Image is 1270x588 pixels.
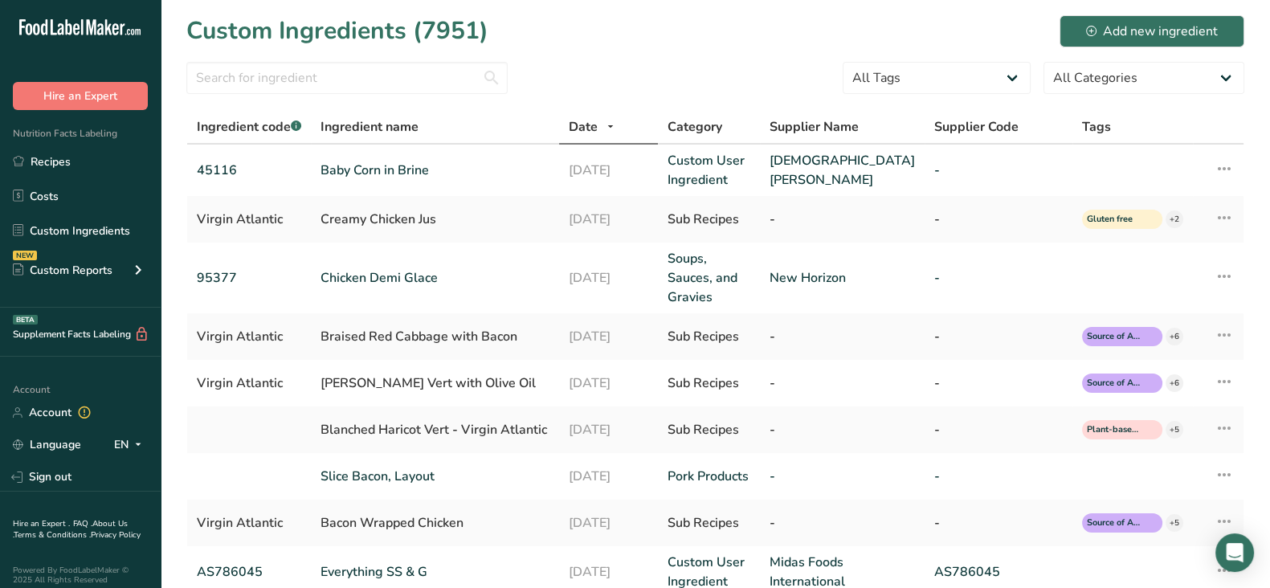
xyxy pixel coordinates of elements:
div: [PERSON_NAME] Vert with Olive Oil [321,374,549,393]
div: - [934,327,1063,346]
div: - [934,513,1063,533]
a: Privacy Policy [91,529,141,541]
div: - [934,210,1063,229]
div: BETA [13,315,38,325]
span: Source of Antioxidants [1087,517,1143,530]
div: Braised Red Cabbage with Bacon [321,327,549,346]
span: Plant-based Protein [1087,423,1143,437]
div: Bacon Wrapped Chicken [321,513,549,533]
div: +5 [1166,514,1183,532]
a: Custom User Ingredient [668,151,750,190]
div: - [934,420,1063,439]
div: Sub Recipes [668,420,750,439]
a: - [934,161,1063,180]
div: [DATE] [569,513,648,533]
input: Search for ingredient [186,62,508,94]
div: Virgin Atlantic [197,513,301,533]
a: AS786045 [197,562,301,582]
a: [DATE] [569,562,648,582]
a: Baby Corn in Brine [321,161,549,180]
a: Pork Products [668,467,750,486]
div: Sub Recipes [668,513,750,533]
a: New Horizon [770,268,915,288]
a: 45116 [197,161,301,180]
span: Source of Antioxidants [1087,330,1143,344]
div: Blanched Haricot Vert - Virgin Atlantic [321,420,549,439]
a: Soups, Sauces, and Gravies [668,249,750,307]
div: EN [114,435,148,455]
span: Date [569,117,598,137]
a: Chicken Demi Glace [321,268,549,288]
div: Sub Recipes [668,374,750,393]
div: [DATE] [569,327,648,346]
span: Ingredient name [321,117,419,137]
a: 95377 [197,268,301,288]
a: Terms & Conditions . [14,529,91,541]
div: [DATE] [569,374,648,393]
div: Sub Recipes [668,210,750,229]
div: [DATE] [569,420,648,439]
span: Ingredient code [197,118,301,136]
a: [DATE] [569,467,648,486]
span: Category [668,117,722,137]
div: Sub Recipes [668,327,750,346]
button: Add new ingredient [1060,15,1244,47]
span: Source of Antioxidants [1087,377,1143,390]
div: +6 [1166,328,1183,345]
button: Hire an Expert [13,82,148,110]
div: Powered By FoodLabelMaker © 2025 All Rights Reserved [13,566,148,585]
div: Virgin Atlantic [197,210,301,229]
div: - [770,420,915,439]
span: Supplier Code [934,117,1019,137]
div: Add new ingredient [1086,22,1218,41]
div: +2 [1166,210,1183,228]
a: [DATE] [569,268,648,288]
div: +5 [1166,421,1183,439]
div: Open Intercom Messenger [1215,533,1254,572]
h1: Custom Ingredients (7951) [186,13,488,49]
div: - [770,374,915,393]
span: Tags [1082,117,1111,137]
a: Slice Bacon, Layout [321,467,549,486]
a: Language [13,431,81,459]
a: - [770,467,915,486]
div: - [770,513,915,533]
a: [DATE] [569,161,648,180]
div: Custom Reports [13,262,112,279]
a: AS786045 [934,562,1063,582]
div: NEW [13,251,37,260]
span: Supplier Name [770,117,859,137]
div: - [934,374,1063,393]
div: [DATE] [569,210,648,229]
a: About Us . [13,518,128,541]
div: Virgin Atlantic [197,374,301,393]
a: - [934,268,1063,288]
a: [DEMOGRAPHIC_DATA] [PERSON_NAME] [770,151,915,190]
a: Everything SS & G [321,562,549,582]
span: Gluten free [1087,213,1143,227]
div: - [770,327,915,346]
div: - [770,210,915,229]
div: Creamy Chicken Jus [321,210,549,229]
div: Virgin Atlantic [197,327,301,346]
a: Hire an Expert . [13,518,70,529]
div: +6 [1166,374,1183,392]
a: - [934,467,1063,486]
a: FAQ . [73,518,92,529]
